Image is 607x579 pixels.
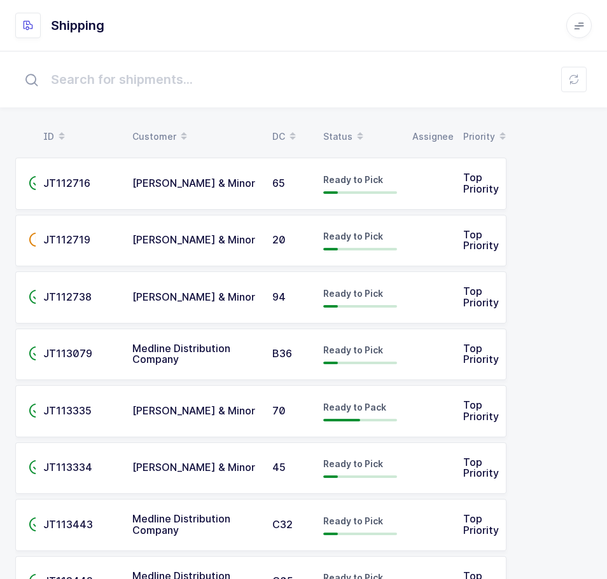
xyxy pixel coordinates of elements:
span:  [29,347,44,360]
span: C32 [272,518,293,531]
span: Ready to Pick [323,231,383,242]
span: Ready to Pick [323,344,383,355]
span:  [29,404,44,417]
span: 45 [272,461,286,473]
input: Search for shipments... [15,59,592,100]
span:  [29,290,44,303]
span: JT113079 [43,347,92,360]
span: Top Priority [463,456,499,480]
span: [PERSON_NAME] & Minor [132,177,255,189]
span: Medline Distribution Company [132,342,230,366]
span: 70 [272,404,286,417]
span: Ready to Pick [323,515,383,526]
div: DC [272,126,308,147]
span: [PERSON_NAME] & Minor [132,290,255,303]
span: 94 [272,290,286,303]
h1: Shipping [51,15,104,36]
span: JT112719 [43,233,90,246]
span: JT113335 [43,404,92,417]
span: Ready to Pick [323,458,383,469]
span: Ready to Pick [323,174,383,185]
div: Assignee [412,126,448,147]
span: JT112738 [43,290,92,303]
div: Status [323,126,397,147]
span:  [29,461,44,473]
span: 20 [272,233,286,246]
span: Ready to Pack [323,402,386,412]
span: Top Priority [463,171,499,195]
span: JT112716 [43,177,90,189]
span: 65 [272,177,285,189]
div: Customer [132,126,257,147]
span:  [29,518,44,531]
span: JT113334 [43,461,92,473]
span: Top Priority [463,342,499,366]
div: ID [43,126,117,147]
span:  [29,177,44,189]
span: Ready to Pick [323,288,383,299]
span: Top Priority [463,398,499,423]
span: [PERSON_NAME] & Minor [132,233,255,246]
span: Top Priority [463,228,499,252]
div: Priority [463,126,499,147]
span: Medline Distribution Company [132,512,230,536]
span: [PERSON_NAME] & Minor [132,461,255,473]
span: Top Priority [463,285,499,309]
span: [PERSON_NAME] & Minor [132,404,255,417]
span: B36 [272,347,292,360]
span: Top Priority [463,512,499,536]
span: JT113443 [43,518,93,531]
span:  [29,233,44,246]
